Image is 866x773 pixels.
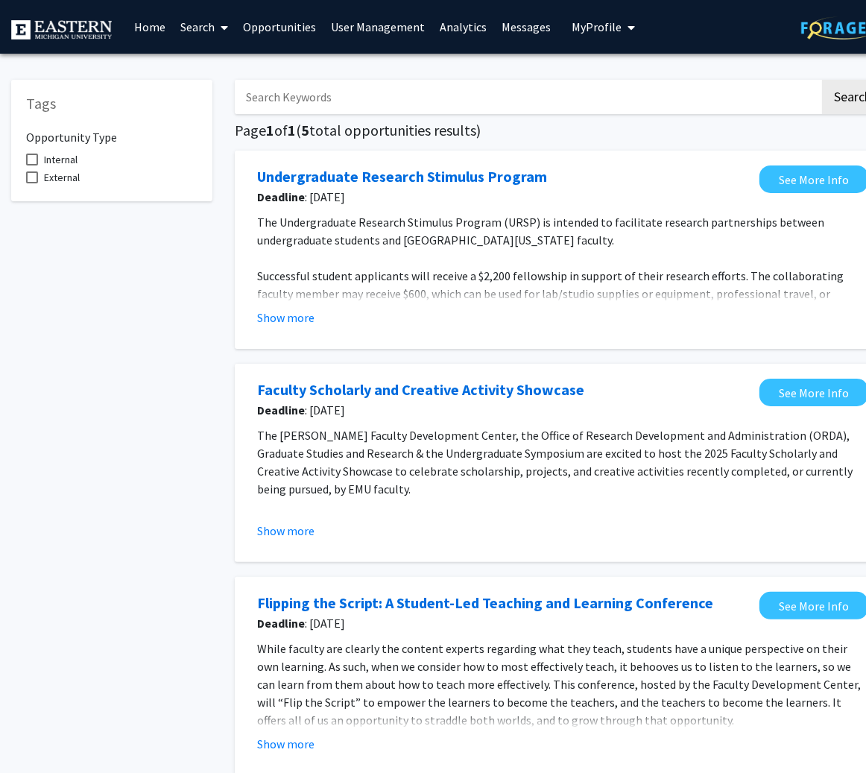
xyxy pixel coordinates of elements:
[257,403,305,417] b: Deadline
[266,121,274,139] span: 1
[257,267,861,321] p: Successful student applicants will receive a $2,200 fellowship in support of their research effor...
[494,1,558,53] a: Messages
[26,119,197,145] h6: Opportunity Type
[257,401,752,419] span: : [DATE]
[257,735,315,753] button: Show more
[257,188,752,206] span: : [DATE]
[572,19,622,34] span: My Profile
[301,121,309,139] span: 5
[257,309,315,326] button: Show more
[11,706,63,762] iframe: Chat
[257,213,861,249] p: The Undergraduate Research Stimulus Program (URSP) is intended to facilitate research partnership...
[235,80,820,114] input: Search Keywords
[44,151,78,168] span: Internal
[257,189,305,204] b: Deadline
[257,614,752,632] span: : [DATE]
[323,1,432,53] a: User Management
[257,379,584,401] a: Opens in a new tab
[236,1,323,53] a: Opportunities
[11,20,112,40] img: Eastern Michigan University Logo
[257,426,861,498] p: The [PERSON_NAME] Faculty Development Center, the Office of Research Development and Administrati...
[26,95,197,113] h5: Tags
[257,616,305,631] b: Deadline
[44,168,80,186] span: External
[127,1,173,53] a: Home
[432,1,494,53] a: Analytics
[257,522,315,540] button: Show more
[173,1,236,53] a: Search
[288,121,296,139] span: 1
[257,165,547,188] a: Opens in a new tab
[257,592,713,614] a: Opens in a new tab
[257,641,861,728] span: While faculty are clearly the content experts regarding what they teach, students have a unique p...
